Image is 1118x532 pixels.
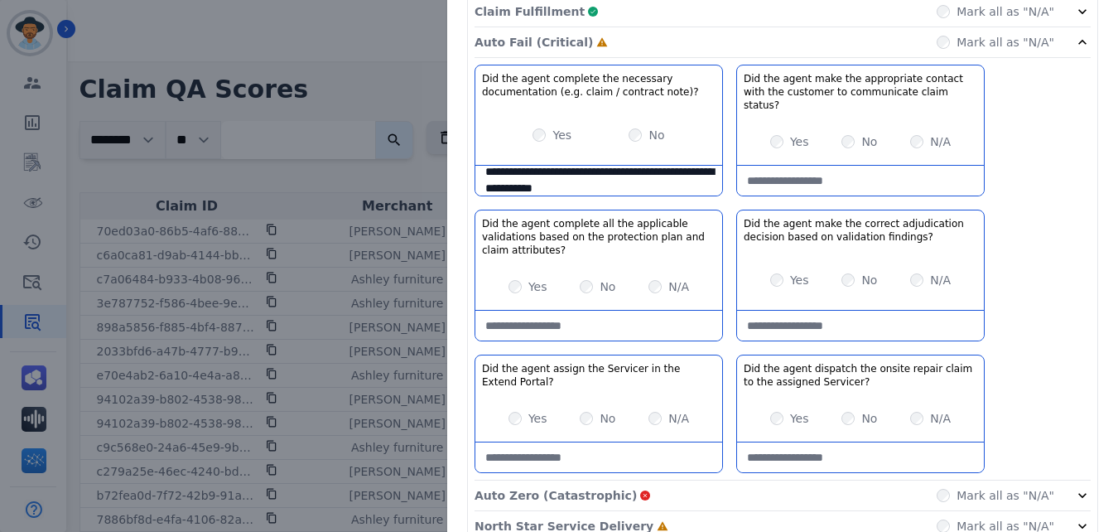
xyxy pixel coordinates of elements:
label: No [861,410,877,427]
p: Claim Fulfillment [475,3,585,20]
label: N/A [930,410,951,427]
h3: Did the agent complete the necessary documentation (e.g. claim / contract note)? [482,72,716,99]
label: N/A [930,272,951,288]
label: Yes [790,410,809,427]
label: No [600,410,615,427]
label: Yes [528,410,547,427]
label: N/A [930,133,951,150]
label: Yes [790,133,809,150]
h3: Did the agent make the appropriate contact with the customer to communicate claim status? [744,72,977,112]
label: N/A [668,278,689,295]
label: Mark all as "N/A" [957,3,1054,20]
h3: Did the agent complete all the applicable validations based on the protection plan and claim attr... [482,217,716,257]
h3: Did the agent dispatch the onsite repair claim to the assigned Servicer? [744,362,977,389]
label: No [600,278,615,295]
label: N/A [668,410,689,427]
label: Mark all as "N/A" [957,487,1054,504]
label: No [861,272,877,288]
p: Auto Fail (Critical) [475,34,593,51]
label: No [861,133,877,150]
p: Auto Zero (Catastrophic) [475,487,637,504]
label: No [648,127,664,143]
h3: Did the agent assign the Servicer in the Extend Portal? [482,362,716,389]
label: Yes [528,278,547,295]
label: Mark all as "N/A" [957,34,1054,51]
label: Yes [552,127,571,143]
h3: Did the agent make the correct adjudication decision based on validation findings? [744,217,977,244]
label: Yes [790,272,809,288]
